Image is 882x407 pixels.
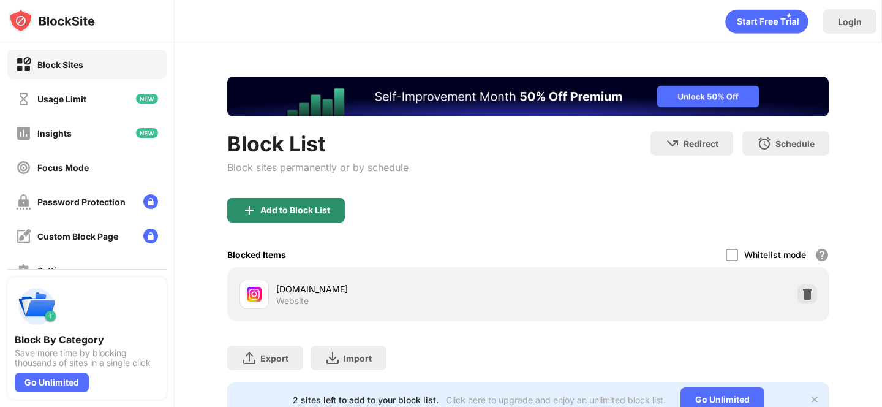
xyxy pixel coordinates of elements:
[37,162,89,173] div: Focus Mode
[227,131,409,156] div: Block List
[37,231,118,242] div: Custom Block Page
[37,59,83,70] div: Block Sites
[260,205,330,215] div: Add to Block List
[725,9,809,34] div: animation
[16,91,31,107] img: time-usage-off.svg
[37,265,72,276] div: Settings
[247,287,262,302] img: favicons
[684,139,718,149] div: Redirect
[16,263,31,278] img: settings-off.svg
[37,197,126,207] div: Password Protection
[775,139,815,149] div: Schedule
[15,284,59,329] img: push-categories.svg
[16,229,31,244] img: customize-block-page-off.svg
[344,353,372,363] div: Import
[37,94,86,104] div: Usage Limit
[293,395,439,405] div: 2 sites left to add to your block list.
[838,17,862,27] div: Login
[16,57,31,72] img: block-on.svg
[16,160,31,175] img: focus-off.svg
[744,249,806,260] div: Whitelist mode
[15,373,89,392] div: Go Unlimited
[16,126,31,141] img: insights-off.svg
[37,128,72,139] div: Insights
[143,194,158,209] img: lock-menu.svg
[16,194,31,210] img: password-protection-off.svg
[810,395,820,405] img: x-button.svg
[276,283,528,295] div: [DOMAIN_NAME]
[9,9,95,33] img: logo-blocksite.svg
[136,94,158,104] img: new-icon.svg
[446,395,666,405] div: Click here to upgrade and enjoy an unlimited block list.
[15,333,159,346] div: Block By Category
[227,249,286,260] div: Blocked Items
[136,128,158,138] img: new-icon.svg
[15,348,159,368] div: Save more time by blocking thousands of sites in a single click
[227,161,409,173] div: Block sites permanently or by schedule
[260,353,288,363] div: Export
[227,77,829,116] iframe: Banner
[276,295,309,306] div: Website
[143,229,158,243] img: lock-menu.svg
